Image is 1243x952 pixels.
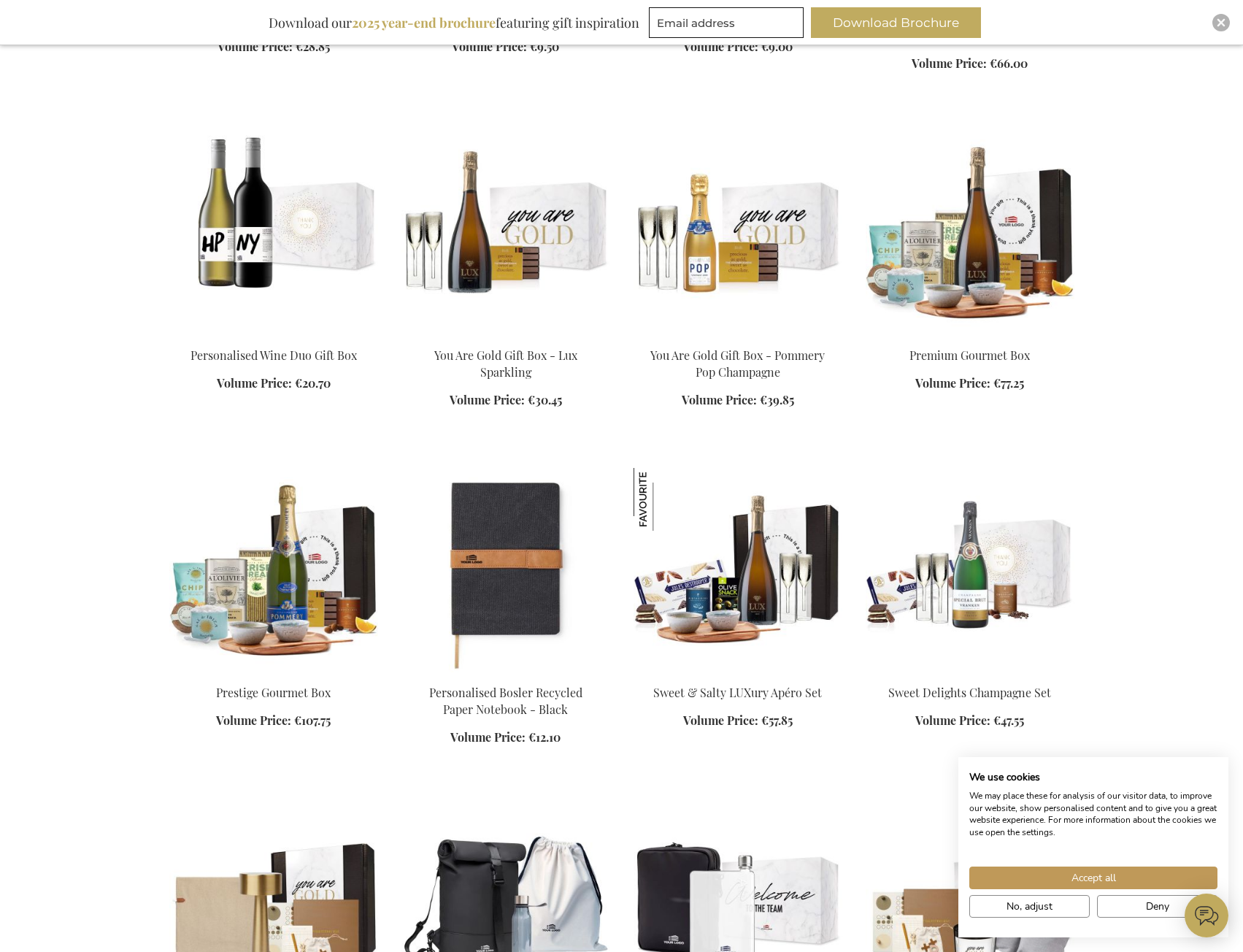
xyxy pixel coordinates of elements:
form: marketing offers and promotions [649,7,808,42]
a: Volume Price: €30.45 [450,392,562,409]
span: Accept all [1071,870,1116,886]
a: Personalised Bosler Recycled Paper Notebook - Black [401,667,610,680]
a: Volume Price: €66.00 [912,55,1028,72]
b: 2025 year-end brochure [352,14,496,31]
span: Volume Price: [683,713,758,728]
span: Volume Price: [218,39,293,54]
span: €28.85 [296,39,330,54]
img: Prestige Gourmet Box [169,468,378,672]
span: Volume Price: [217,375,292,391]
img: Sweet Delights Champagne Set [866,468,1074,672]
span: €77.25 [993,375,1024,391]
a: Premium Gourmet Box [866,329,1074,343]
span: €9.50 [530,39,559,54]
a: Volume Price: €12.10 [450,729,561,746]
img: Personalised Wine Duo Gift Box [169,131,378,335]
a: Sweet Delights Champagne Set [888,685,1051,700]
a: Volume Price: €107.75 [216,713,331,729]
img: Personalised Bosler Recycled Paper Notebook - Black [401,468,610,672]
span: €12.10 [528,729,561,745]
img: Sweet & Salty LUXury Apéro Set [634,468,842,672]
div: Download our featuring gift inspiration [262,7,646,38]
button: Accept all cookies [969,867,1217,889]
h2: We use cookies [969,771,1217,784]
a: Personalised Wine Duo Gift Box [191,348,357,363]
span: €47.55 [993,713,1024,728]
a: Volume Price: €47.55 [915,713,1024,729]
a: You Are Gold Gift Box - Lux Sparkling [401,329,610,343]
a: Personalised Wine Duo Gift Box [169,329,378,343]
span: Volume Price: [915,713,990,728]
span: €9.00 [761,39,793,54]
img: Premium Gourmet Box [866,131,1074,335]
img: Sweet & Salty LUXury Apéro Set [634,468,696,531]
a: Volume Price: €39.85 [682,392,794,409]
p: We may place these for analysis of our visitor data, to improve our website, show personalised co... [969,790,1217,839]
a: Sweet Delights Champagne Set [866,667,1074,680]
a: You Are Gold Gift Box - Pommery Pop Champagne [634,329,842,343]
a: Volume Price: €9.00 [683,39,793,55]
span: Volume Price: [450,392,525,407]
img: You Are Gold Gift Box - Lux Sparkling [401,131,610,335]
a: Volume Price: €20.70 [217,375,331,392]
a: Prestige Gourmet Box [216,685,331,700]
iframe: belco-activator-frame [1185,894,1228,937]
span: €30.45 [528,392,562,407]
a: Volume Price: €57.85 [683,713,793,729]
span: Volume Price: [452,39,527,54]
a: Prestige Gourmet Box [169,667,378,680]
span: €20.70 [295,375,331,391]
span: Volume Price: [682,392,757,407]
div: Close [1212,14,1230,31]
a: Volume Price: €28.85 [218,39,330,55]
a: Volume Price: €77.25 [915,375,1024,392]
button: Download Brochure [811,7,981,38]
a: You Are Gold Gift Box - Lux Sparkling [434,348,577,380]
span: Volume Price: [912,55,987,71]
a: Premium Gourmet Box [909,348,1030,363]
a: You Are Gold Gift Box - Pommery Pop Champagne [650,348,825,380]
span: Volume Price: [450,729,526,745]
span: €39.85 [760,392,794,407]
span: Volume Price: [216,713,291,728]
span: No, adjust [1007,899,1052,914]
button: Deny all cookies [1097,895,1217,918]
img: Close [1217,18,1225,27]
a: Sweet & Salty LUXury Apéro Set Sweet & Salty LUXury Apéro Set [634,667,842,680]
button: Adjust cookie preferences [969,895,1090,918]
a: Sweet & Salty LUXury Apéro Set [653,685,822,700]
input: Email address [649,7,804,38]
a: Volume Price: €9.50 [452,39,559,55]
span: €107.75 [294,713,331,728]
span: Deny [1146,899,1169,914]
span: €66.00 [990,55,1028,71]
span: Volume Price: [915,375,990,391]
span: €57.85 [761,713,793,728]
img: You Are Gold Gift Box - Pommery Pop Champagne [634,131,842,335]
a: Personalised Bosler Recycled Paper Notebook - Black [429,685,582,717]
span: Volume Price: [683,39,758,54]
